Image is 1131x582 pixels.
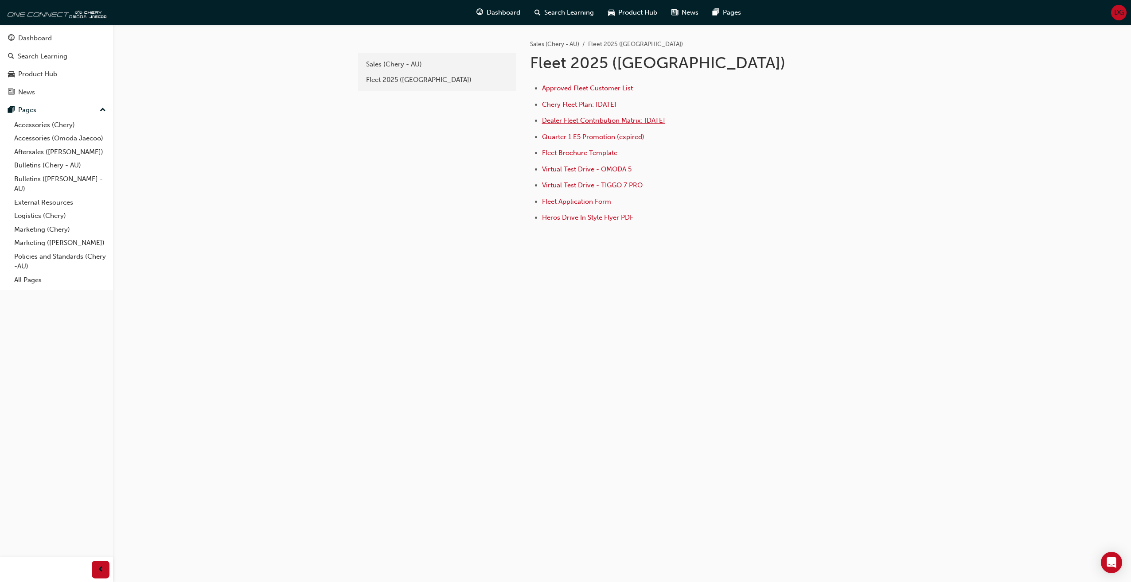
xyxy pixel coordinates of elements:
a: Heros Drive In Style Flyer PDF [542,213,633,221]
a: Sales (Chery - AU) [530,40,579,48]
span: pages-icon [8,106,15,114]
span: up-icon [100,105,106,116]
span: DG [1114,8,1124,18]
a: Product Hub [4,66,109,82]
span: guage-icon [476,7,483,18]
div: Open Intercom Messenger [1101,552,1122,573]
a: News [4,84,109,101]
span: news-icon [8,89,15,97]
span: car-icon [608,7,615,18]
a: Dashboard [4,30,109,47]
span: Dashboard [487,8,520,18]
span: search-icon [534,7,541,18]
a: Dealer Fleet Contribution Matrix: [DATE] [542,116,665,124]
li: Fleet 2025 ([GEOGRAPHIC_DATA]) [588,39,683,50]
a: Accessories (Omoda Jaecoo) [11,132,109,145]
a: Search Learning [4,48,109,65]
a: Aftersales ([PERSON_NAME]) [11,145,109,159]
div: Dashboard [18,33,52,43]
span: car-icon [8,70,15,78]
a: Virtual Test Drive - TIGGO 7 PRO [542,181,643,189]
a: Bulletins (Chery - AU) [11,159,109,172]
a: All Pages [11,273,109,287]
span: news-icon [671,7,678,18]
span: Pages [723,8,741,18]
span: prev-icon [97,564,104,575]
button: Pages [4,102,109,118]
a: news-iconNews [664,4,706,22]
a: Bulletins ([PERSON_NAME] - AU) [11,172,109,196]
img: oneconnect [4,4,106,21]
a: Virtual Test Drive - OMODA 5 [542,165,632,173]
a: Accessories (Chery) [11,118,109,132]
div: Fleet 2025 ([GEOGRAPHIC_DATA]) [366,75,508,85]
span: pages-icon [713,7,719,18]
div: Search Learning [18,51,67,62]
a: Sales (Chery - AU) [362,57,512,72]
div: Product Hub [18,69,57,79]
a: Marketing ([PERSON_NAME]) [11,236,109,250]
a: Fleet Application Form [542,198,611,206]
a: Marketing (Chery) [11,223,109,237]
button: DG [1111,5,1127,20]
div: Sales (Chery - AU) [366,59,508,70]
div: Pages [18,105,36,115]
a: search-iconSearch Learning [527,4,601,22]
span: Product Hub [618,8,657,18]
a: guage-iconDashboard [469,4,527,22]
a: pages-iconPages [706,4,748,22]
a: Approved Fleet Customer List [542,84,633,92]
button: DashboardSearch LearningProduct HubNews [4,28,109,102]
a: Fleet 2025 ([GEOGRAPHIC_DATA]) [362,72,512,88]
a: External Resources [11,196,109,210]
div: News [18,87,35,97]
a: Policies and Standards (Chery -AU) [11,250,109,273]
a: Quarter 1 E5 Promotion (expired) [542,133,644,141]
span: search-icon [8,53,14,61]
span: News [682,8,698,18]
span: Search Learning [544,8,594,18]
h1: Fleet 2025 ([GEOGRAPHIC_DATA]) [530,53,821,73]
a: Fleet Brochure Template [542,149,617,157]
a: Logistics (Chery) [11,209,109,223]
span: guage-icon [8,35,15,43]
a: car-iconProduct Hub [601,4,664,22]
a: Chery Fleet Plan: [DATE] [542,101,616,109]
